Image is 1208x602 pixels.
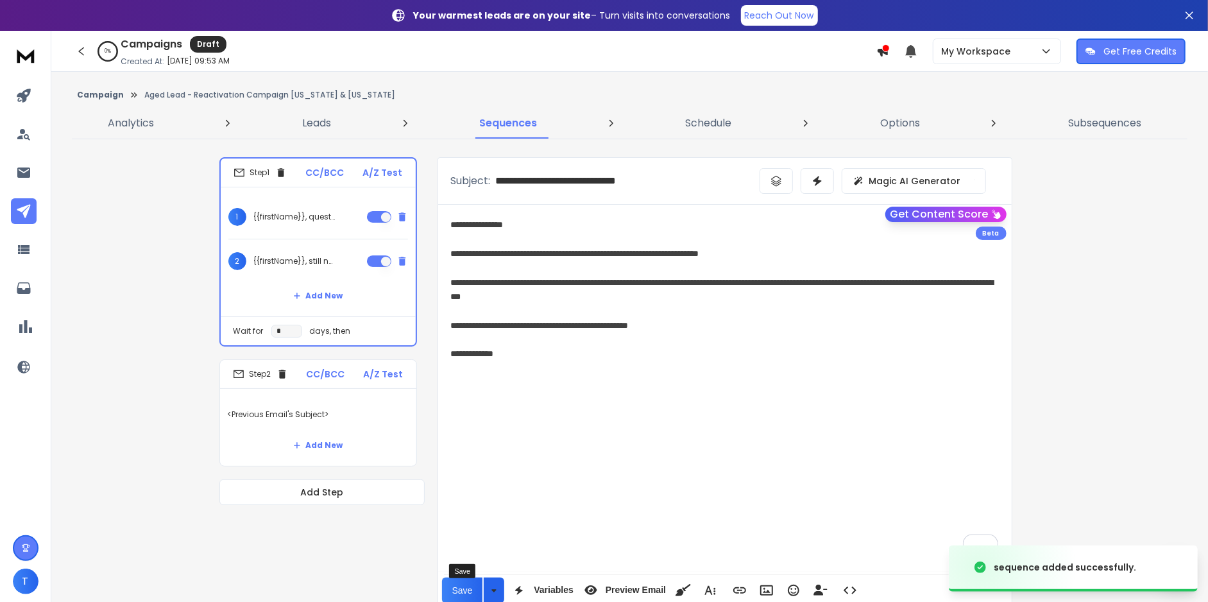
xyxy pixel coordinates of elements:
h1: Campaigns [121,37,182,52]
p: Sequences [479,116,537,131]
p: <Previous Email's Subject> [228,397,409,433]
div: To enrich screen reader interactions, please activate Accessibility in Grammarly extension settings [438,205,1012,566]
a: Reach Out Now [741,5,818,26]
p: Aged Lead - Reactivation Campaign [US_STATE] & [US_STATE] [144,90,395,100]
p: Magic AI Generator [869,175,961,187]
p: Analytics [108,116,154,131]
p: days, then [310,326,351,336]
a: Sequences [472,108,545,139]
p: Reach Out Now [745,9,814,22]
p: {{firstName}}, still need this? [254,256,336,266]
p: Wait for [234,326,264,336]
p: CC/BCC [307,368,345,381]
button: Add New [283,433,353,458]
div: Beta [976,227,1007,240]
span: 2 [228,252,246,270]
button: Add New [283,283,353,309]
a: Leads [294,108,339,139]
p: Subject: [451,173,491,189]
span: Variables [531,585,576,596]
div: sequence added successfully. [994,561,1136,574]
p: My Workspace [941,45,1016,58]
a: Subsequences [1060,108,1149,139]
button: Get Content Score [885,207,1007,222]
p: A/Z Test [364,368,404,381]
div: Save [449,564,475,578]
p: A/Z Test [363,166,403,179]
button: Get Free Credits [1076,39,1186,64]
p: CC/BCC [305,166,344,179]
p: 0 % [105,47,111,55]
p: Created At: [121,56,164,67]
button: T [13,569,38,594]
p: Subsequences [1068,116,1141,131]
div: Draft [190,36,226,53]
p: [DATE] 09:53 AM [167,56,230,66]
button: Campaign [77,90,124,100]
a: Analytics [100,108,162,139]
p: {{firstName}}, question [254,212,336,222]
p: Options [880,116,920,131]
strong: Your warmest leads are on your site [414,9,591,22]
p: Get Free Credits [1103,45,1177,58]
div: Step 2 [233,368,288,380]
p: Schedule [686,116,732,131]
p: Leads [302,116,331,131]
li: Step1CC/BCCA/Z Test1{{firstName}}, question2{{firstName}}, still need this?Add NewWait fordays, then [219,157,417,347]
li: Step2CC/BCCA/Z Test<Previous Email's Subject>Add New [219,359,417,467]
img: logo [13,44,38,67]
a: Options [872,108,928,139]
div: Step 1 [234,167,287,178]
button: Magic AI Generator [842,168,986,194]
p: – Turn visits into conversations [414,9,731,22]
a: Schedule [678,108,740,139]
span: 1 [228,208,246,226]
button: Add Step [219,479,425,505]
span: Preview Email [603,585,668,596]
